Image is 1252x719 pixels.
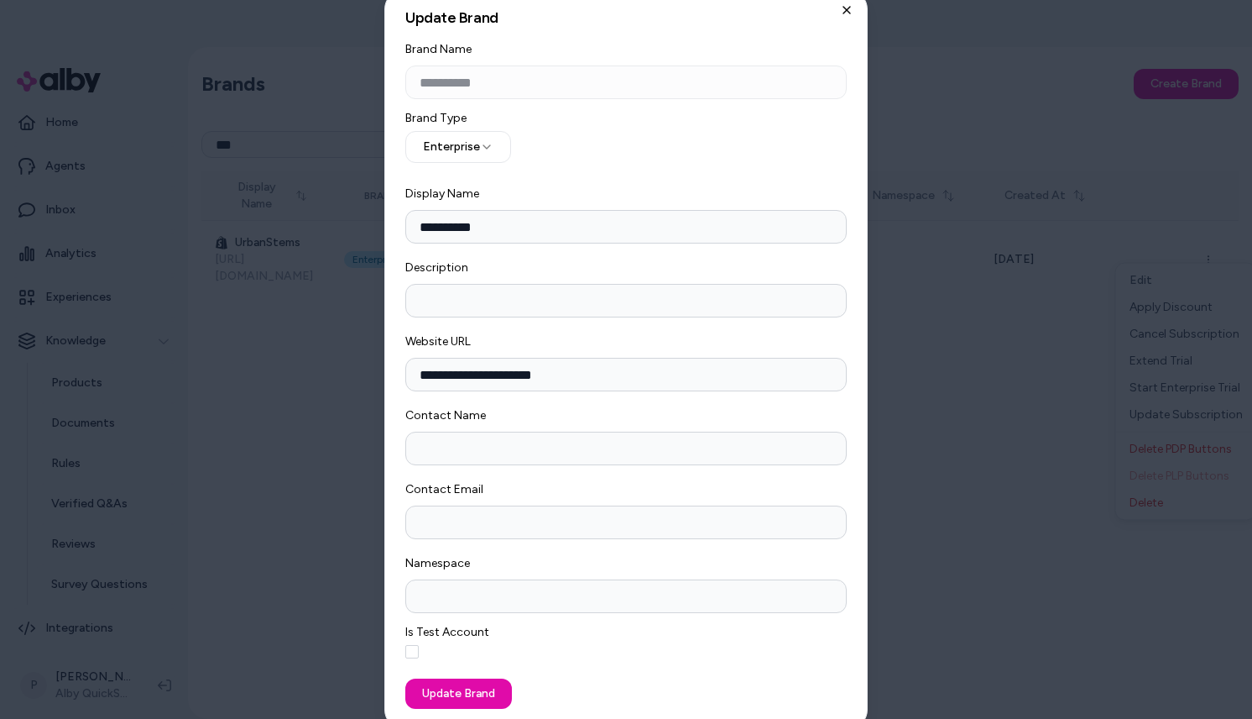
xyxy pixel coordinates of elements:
label: Contact Name [405,408,486,422]
label: Is Test Account [405,627,847,638]
label: Brand Type [405,113,847,124]
label: Website URL [405,334,471,349]
button: Update Brand [405,679,512,709]
label: Display Name [405,186,479,201]
button: Enterprise [405,131,511,163]
label: Namespace [405,556,470,570]
label: Description [405,260,468,275]
h2: Update Brand [405,10,847,25]
label: Contact Email [405,482,483,496]
label: Brand Name [405,42,472,56]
